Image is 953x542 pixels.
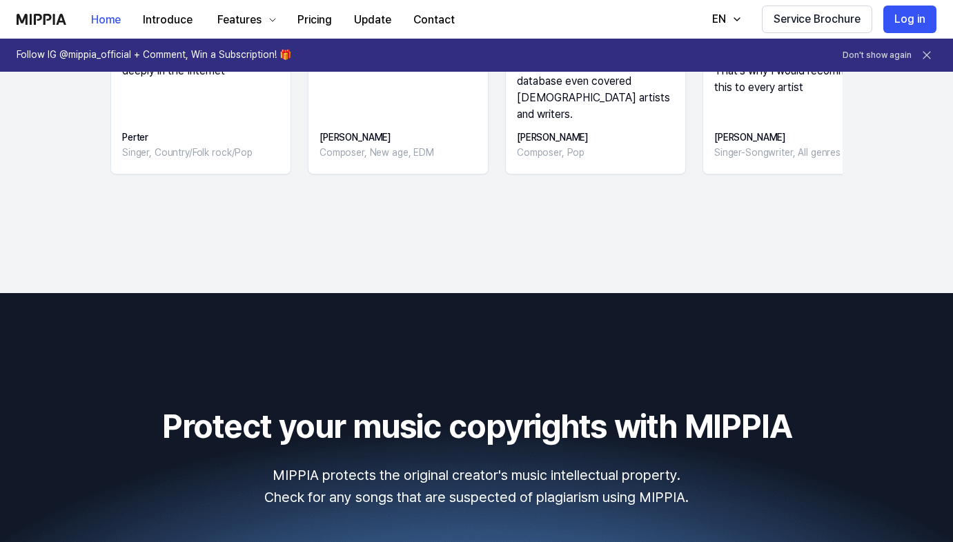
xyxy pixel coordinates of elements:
[883,6,936,33] button: Log in
[17,14,66,25] img: logo
[343,1,402,39] a: Update
[132,6,204,34] button: Introduce
[517,23,674,123] div: The only app that gave me so many details with a resolution down to 4 bars per part. Your databas...
[17,464,936,508] p: MIPPIA protects the original creator's music intellectual property. Check for any songs that are ...
[320,145,434,160] div: Composer, New age, EDM
[122,130,253,145] div: Perter
[215,12,264,28] div: Features
[709,11,729,28] div: EN
[714,145,841,160] div: Singer-Songwriter, All genres
[402,6,466,34] button: Contact
[698,6,751,33] button: EN
[343,6,402,34] button: Update
[320,130,434,145] div: [PERSON_NAME]
[17,403,936,450] h2: Protect your music copyrights with MIPPIA
[80,6,132,34] button: Home
[122,145,253,160] div: Singer, Country/Folk rock/Pop
[517,130,588,145] div: [PERSON_NAME]
[843,50,912,61] button: Don't show again
[517,145,588,160] div: Composer, Pop
[204,6,286,34] button: Features
[762,6,872,33] button: Service Brochure
[17,48,291,62] h1: Follow IG @mippia_official + Comment, Win a Subscription! 🎁
[286,6,343,34] button: Pricing
[80,1,132,39] a: Home
[714,130,841,145] div: [PERSON_NAME]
